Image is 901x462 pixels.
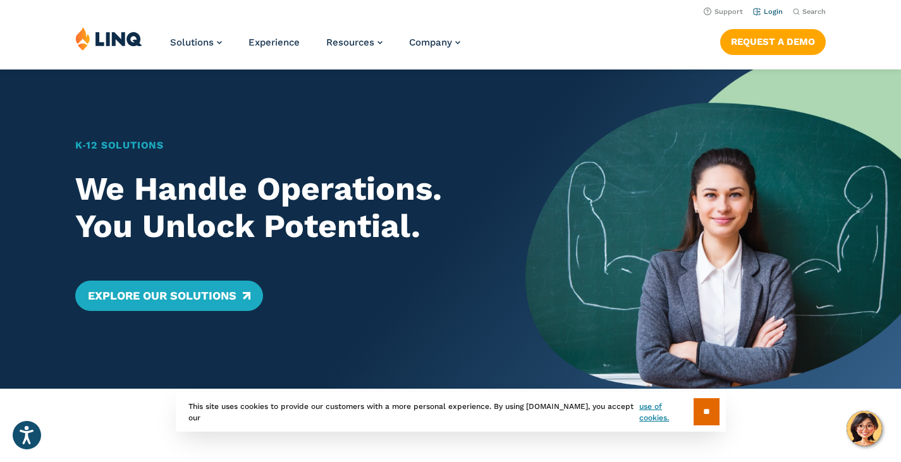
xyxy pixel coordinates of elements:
[525,70,901,389] img: Home Banner
[326,37,374,48] span: Resources
[326,37,383,48] a: Resources
[170,27,460,68] nav: Primary Navigation
[409,37,460,48] a: Company
[704,8,743,16] a: Support
[720,29,826,54] a: Request a Demo
[75,27,142,51] img: LINQ | K‑12 Software
[847,411,882,446] button: Hello, have a question? Let’s chat.
[793,7,826,16] button: Open Search Bar
[75,170,489,245] h2: We Handle Operations. You Unlock Potential.
[170,37,214,48] span: Solutions
[639,401,693,423] a: use of cookies.
[170,37,222,48] a: Solutions
[248,37,300,48] a: Experience
[802,8,826,16] span: Search
[753,8,783,16] a: Login
[176,392,726,432] div: This site uses cookies to provide our customers with a more personal experience. By using [DOMAIN...
[720,27,826,54] nav: Button Navigation
[75,138,489,153] h1: K‑12 Solutions
[409,37,452,48] span: Company
[75,281,263,311] a: Explore Our Solutions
